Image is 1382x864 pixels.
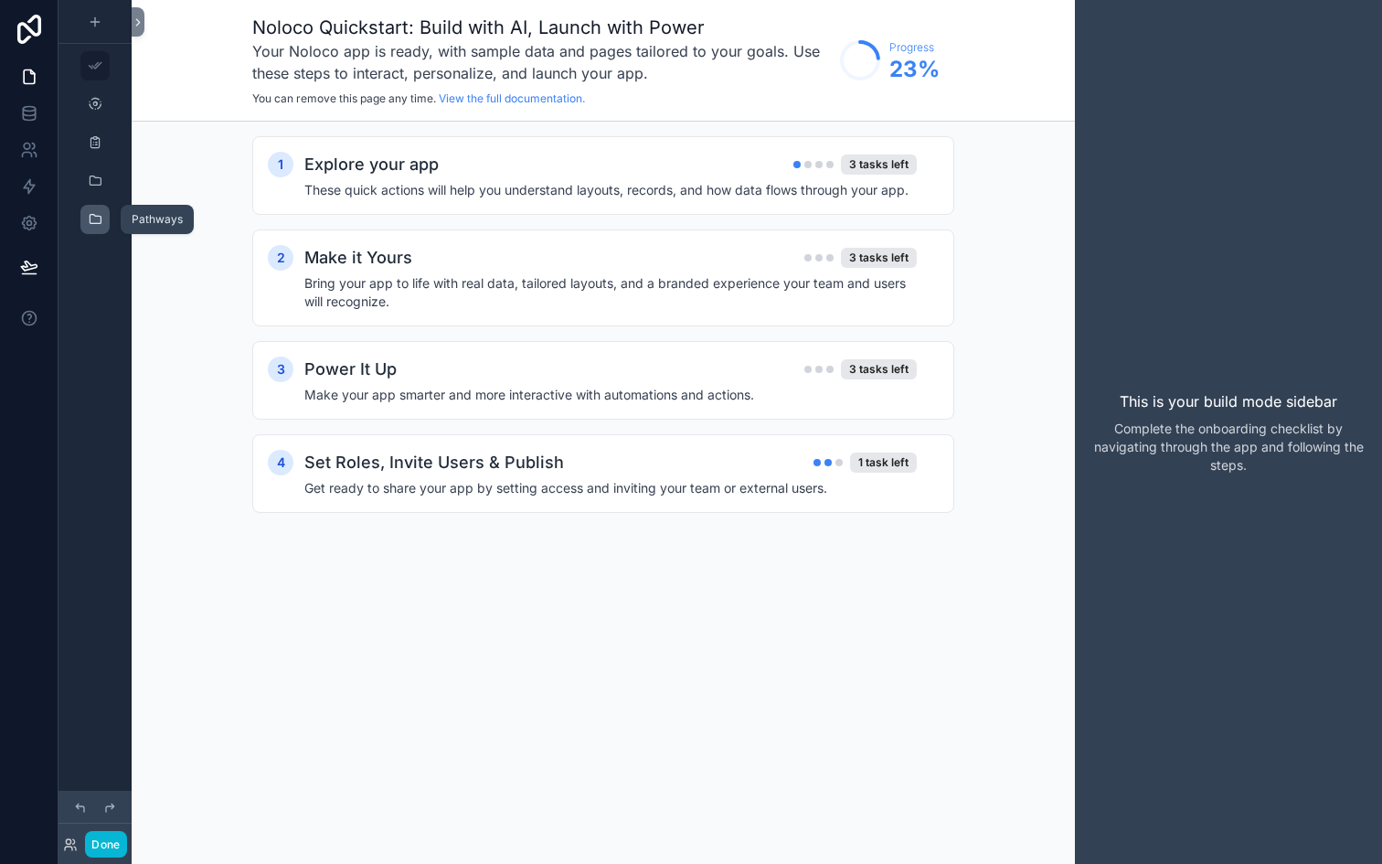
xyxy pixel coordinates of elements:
p: Complete the onboarding checklist by navigating through the app and following the steps. [1090,420,1367,475]
h1: Noloco Quickstart: Build with AI, Launch with Power [252,15,831,40]
span: Pathways [132,212,183,226]
span: You can remove this page any time. [252,91,436,105]
p: This is your build mode sidebar [1120,390,1337,412]
span: Progress [889,40,940,55]
a: View the full documentation. [439,91,585,105]
button: Done [85,831,126,858]
span: 23 % [889,55,940,84]
h3: Your Noloco app is ready, with sample data and pages tailored to your goals. Use these steps to i... [252,40,831,84]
